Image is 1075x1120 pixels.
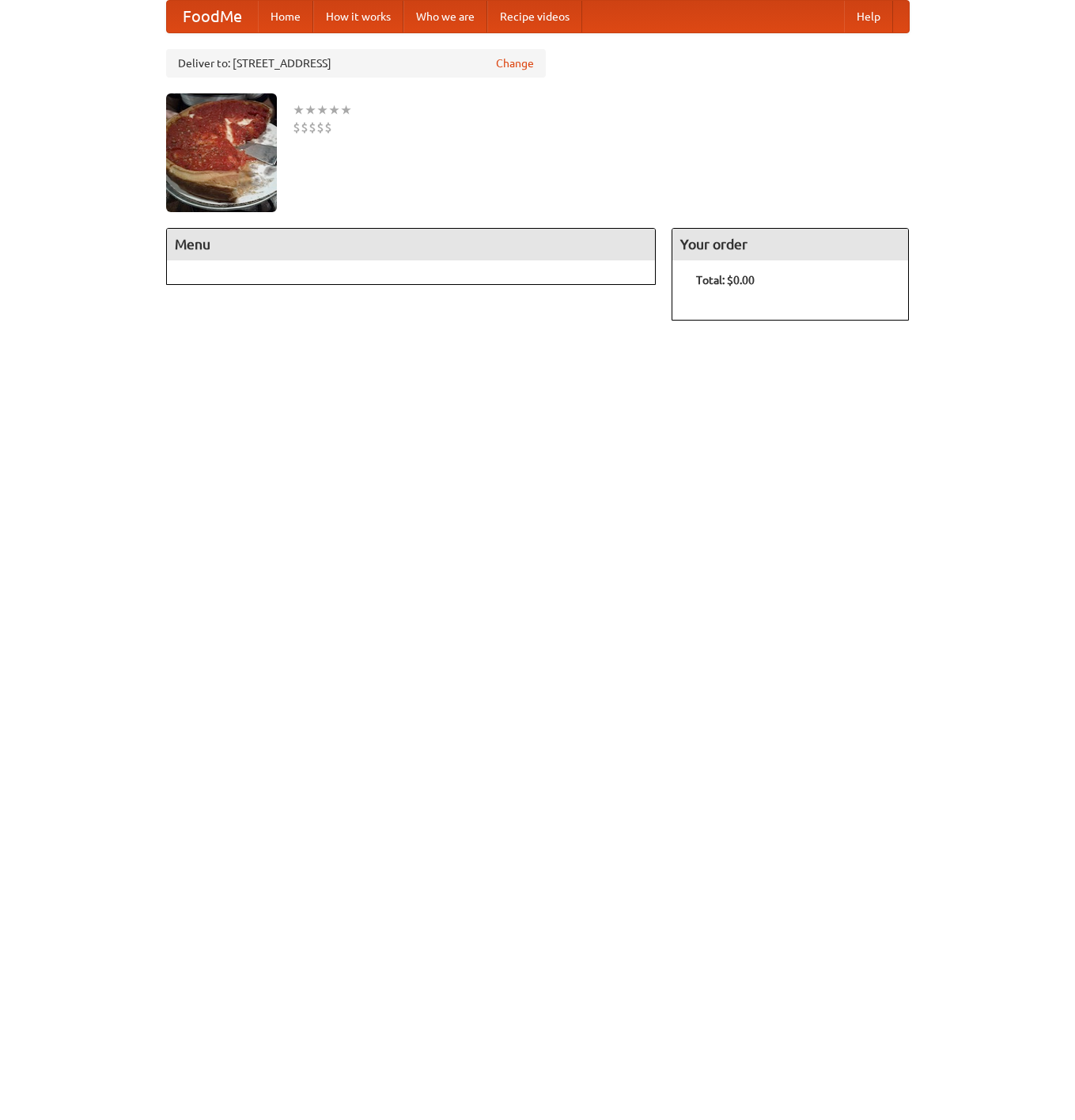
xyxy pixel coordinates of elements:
h4: Menu [167,229,656,260]
a: Help [844,1,893,32]
li: ★ [293,101,305,119]
a: Home [258,1,313,32]
a: FoodMe [167,1,258,32]
li: ★ [305,101,316,119]
a: Who we are [403,1,487,32]
li: ★ [316,101,328,119]
li: ★ [328,101,340,119]
a: Change [496,55,534,71]
img: angular.jpg [166,93,277,212]
li: $ [301,119,308,136]
a: Recipe videos [487,1,582,32]
li: $ [324,119,332,136]
li: $ [293,119,301,136]
li: ★ [340,101,352,119]
div: Deliver to: [STREET_ADDRESS] [166,49,546,78]
li: $ [316,119,324,136]
a: How it works [313,1,403,32]
h4: Your order [672,229,908,260]
b: Total: $0.00 [696,274,755,287]
li: $ [308,119,316,136]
